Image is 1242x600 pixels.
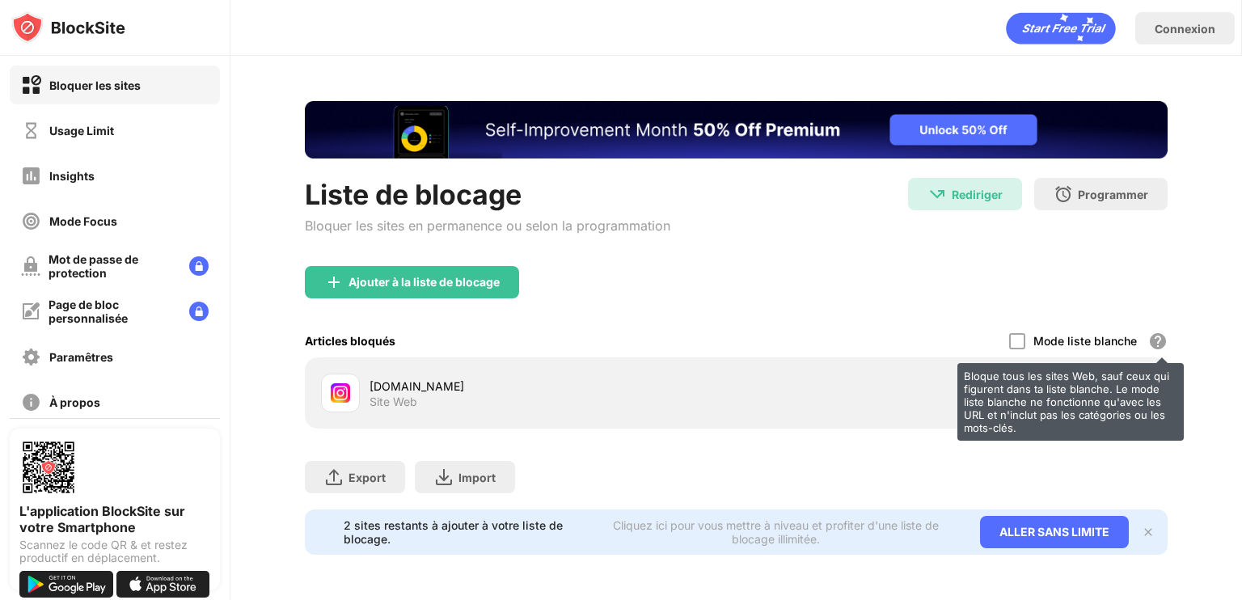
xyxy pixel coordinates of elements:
[952,188,1003,201] div: Rediriger
[21,392,41,412] img: about-off.svg
[189,302,209,321] img: lock-menu.svg
[49,298,176,325] div: Page de bloc personnalisée
[21,256,40,276] img: password-protection-off.svg
[1033,334,1137,348] div: Mode liste blanche
[980,516,1129,548] div: ALLER SANS LIMITE
[189,256,209,276] img: lock-menu.svg
[1155,22,1215,36] div: Connexion
[370,378,736,395] div: [DOMAIN_NAME]
[21,302,40,321] img: customize-block-page-off.svg
[19,571,113,598] img: get-it-on-google-play.svg
[21,75,41,95] img: block-on.svg
[1078,188,1148,201] div: Programmer
[19,438,78,496] img: options-page-qr-code.png
[344,518,581,546] div: 2 sites restants à ajouter à votre liste de blocage.
[592,518,961,546] div: Cliquez ici pour vous mettre à niveau et profiter d'une liste de blocage illimitée.
[49,214,117,228] div: Mode Focus
[49,350,113,364] div: Paramêtres
[1142,526,1155,539] img: x-button.svg
[49,78,141,92] div: Bloquer les sites
[349,276,500,289] div: Ajouter à la liste de blocage
[49,252,176,280] div: Mot de passe de protection
[11,11,125,44] img: logo-blocksite.svg
[49,169,95,183] div: Insights
[1006,12,1116,44] div: animation
[305,334,395,348] div: Articles bloqués
[21,120,41,141] img: time-usage-off.svg
[305,101,1168,158] iframe: Banner
[305,178,670,211] div: Liste de blocage
[305,218,670,234] div: Bloquer les sites en permanence ou selon la programmation
[19,539,210,564] div: Scannez le code QR & et restez productif en déplacement.
[49,124,114,137] div: Usage Limit
[349,471,386,484] div: Export
[458,471,496,484] div: Import
[49,395,100,409] div: À propos
[19,503,210,535] div: L'application BlockSite sur votre Smartphone
[21,347,41,367] img: settings-off.svg
[331,383,350,403] img: favicons
[21,166,41,186] img: insights-off.svg
[116,571,210,598] img: download-on-the-app-store.svg
[370,395,417,409] div: Site Web
[957,363,1184,441] div: Bloque tous les sites Web, sauf ceux qui figurent dans ta liste blanche. Le mode liste blanche ne...
[21,211,41,231] img: focus-off.svg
